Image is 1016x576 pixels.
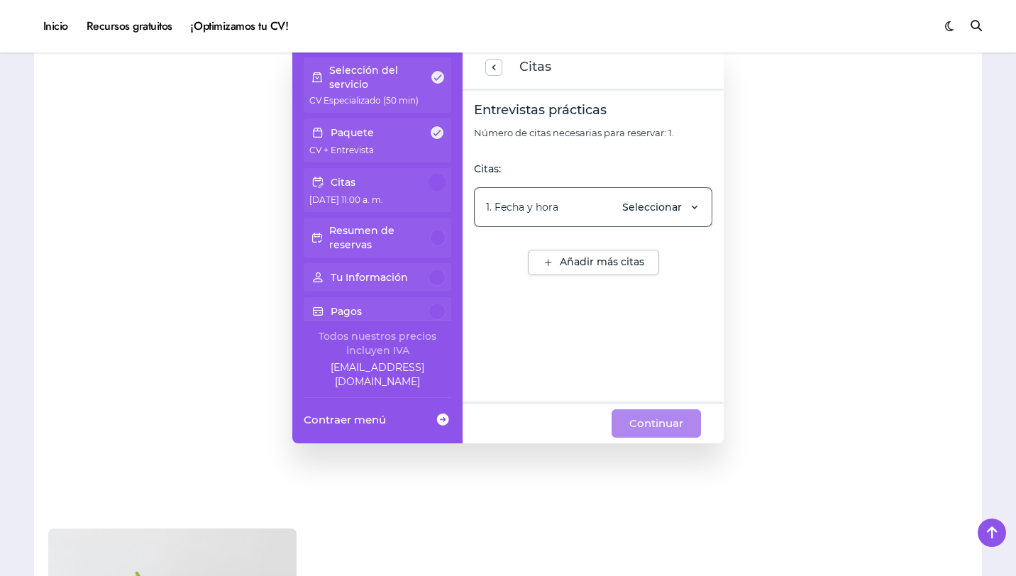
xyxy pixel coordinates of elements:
[331,175,355,189] p: Citas
[474,100,712,121] div: Entrevistas prácticas
[304,360,451,389] a: Company email: ayuda@elhadadelasvacantes.com
[77,7,182,45] a: Recursos gratuitos
[474,162,712,176] p: Citas:
[485,59,502,76] button: previous step
[182,7,297,45] a: ¡Optimizamos tu CV!
[304,412,386,427] span: Contraer menú
[474,126,712,139] div: Número de citas necesarias para reservar: 1.
[329,223,430,252] p: Resumen de reservas
[309,145,374,155] span: CV + Entrevista
[519,57,551,77] span: Citas
[331,270,408,284] p: Tu Información
[304,329,451,358] div: Todos nuestros precios incluyen IVA
[486,200,558,214] span: 1. Fecha y hora
[560,255,644,270] span: Añadir más citas
[612,409,701,438] button: Continuar
[329,63,430,92] p: Selección del servicio
[34,7,77,45] a: Inicio
[331,126,374,140] p: Paquete
[309,194,383,205] span: [DATE] 11:00 a. m.
[331,304,362,319] p: Pagos
[629,415,683,432] span: Continuar
[528,250,659,275] button: Añadir más citas
[309,95,419,106] span: CV Especializado (50 min)
[622,200,682,214] span: Seleccionar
